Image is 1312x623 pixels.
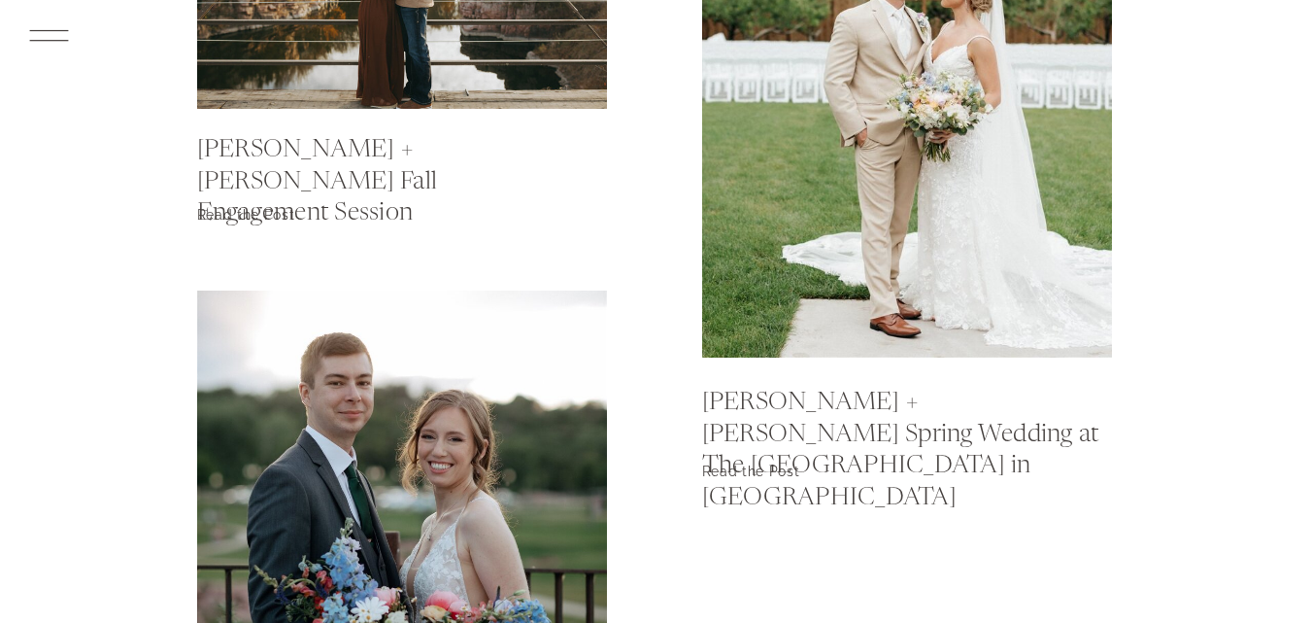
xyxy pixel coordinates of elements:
[197,201,345,229] a: Read the Post
[197,135,526,210] a: [PERSON_NAME] + [PERSON_NAME] Fall Engagement Session
[702,388,1102,464] a: [PERSON_NAME] + [PERSON_NAME] Spring Wedding at The [GEOGRAPHIC_DATA] in [GEOGRAPHIC_DATA]
[702,458,850,486] a: Read the Post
